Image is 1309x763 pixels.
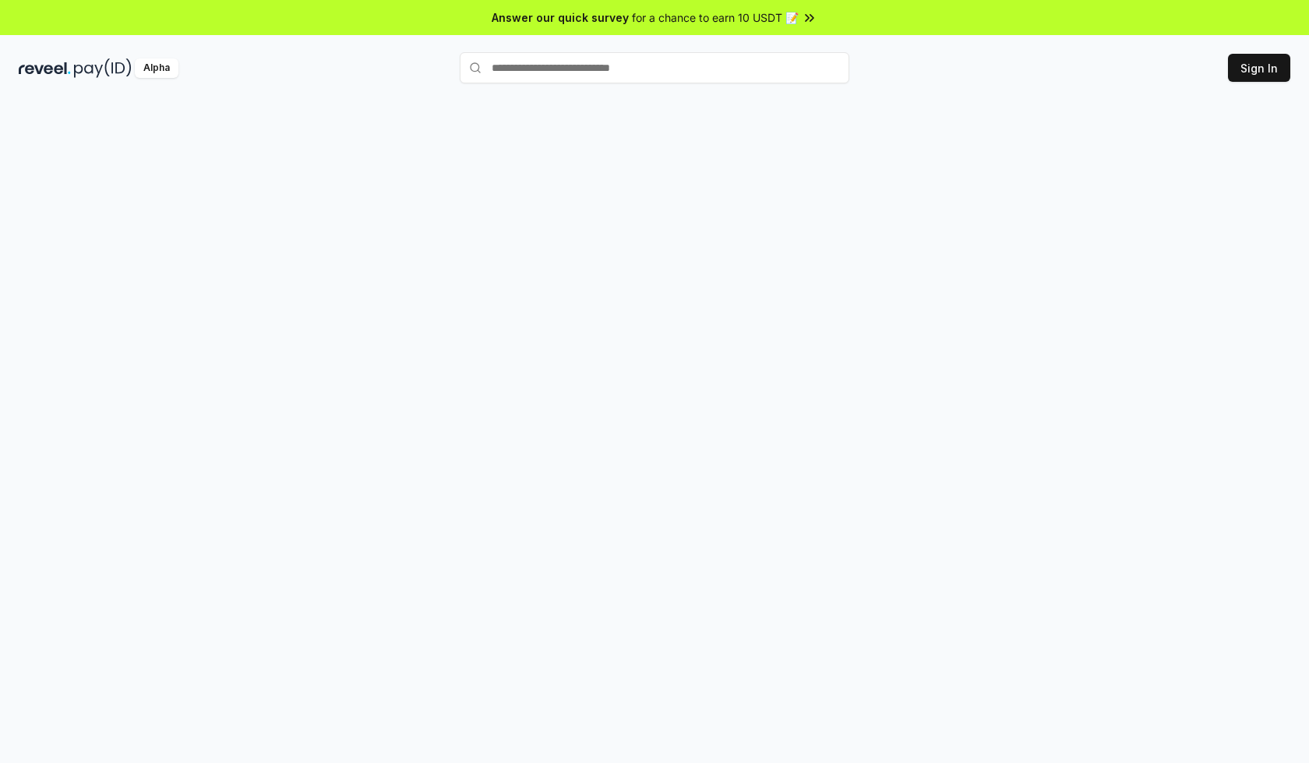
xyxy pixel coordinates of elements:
[492,9,629,26] span: Answer our quick survey
[135,58,178,78] div: Alpha
[1228,54,1290,82] button: Sign In
[632,9,799,26] span: for a chance to earn 10 USDT 📝
[19,58,71,78] img: reveel_dark
[74,58,132,78] img: pay_id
